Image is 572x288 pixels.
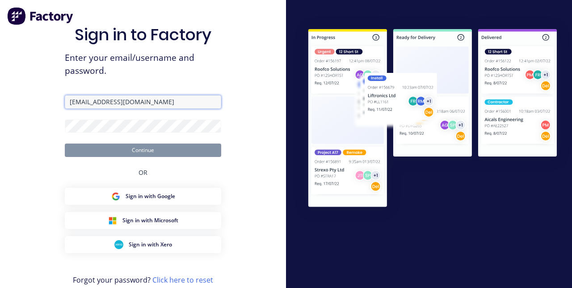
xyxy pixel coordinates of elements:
div: OR [139,157,147,188]
button: Microsoft Sign inSign in with Microsoft [65,212,221,229]
img: Microsoft Sign in [108,216,117,225]
span: Enter your email/username and password. [65,51,221,77]
img: Xero Sign in [114,240,123,249]
span: Sign in with Google [126,192,175,200]
span: Forgot your password? [73,275,213,285]
h1: Sign in to Factory [75,25,211,44]
a: Click here to reset [152,275,213,285]
span: Sign in with Xero [129,241,172,249]
button: Google Sign inSign in with Google [65,188,221,205]
span: Sign in with Microsoft [122,216,178,224]
button: Xero Sign inSign in with Xero [65,236,221,253]
img: Factory [7,7,74,25]
input: Email/Username [65,95,221,109]
button: Continue [65,144,221,157]
img: Sign in [293,15,572,223]
img: Google Sign in [111,192,120,201]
